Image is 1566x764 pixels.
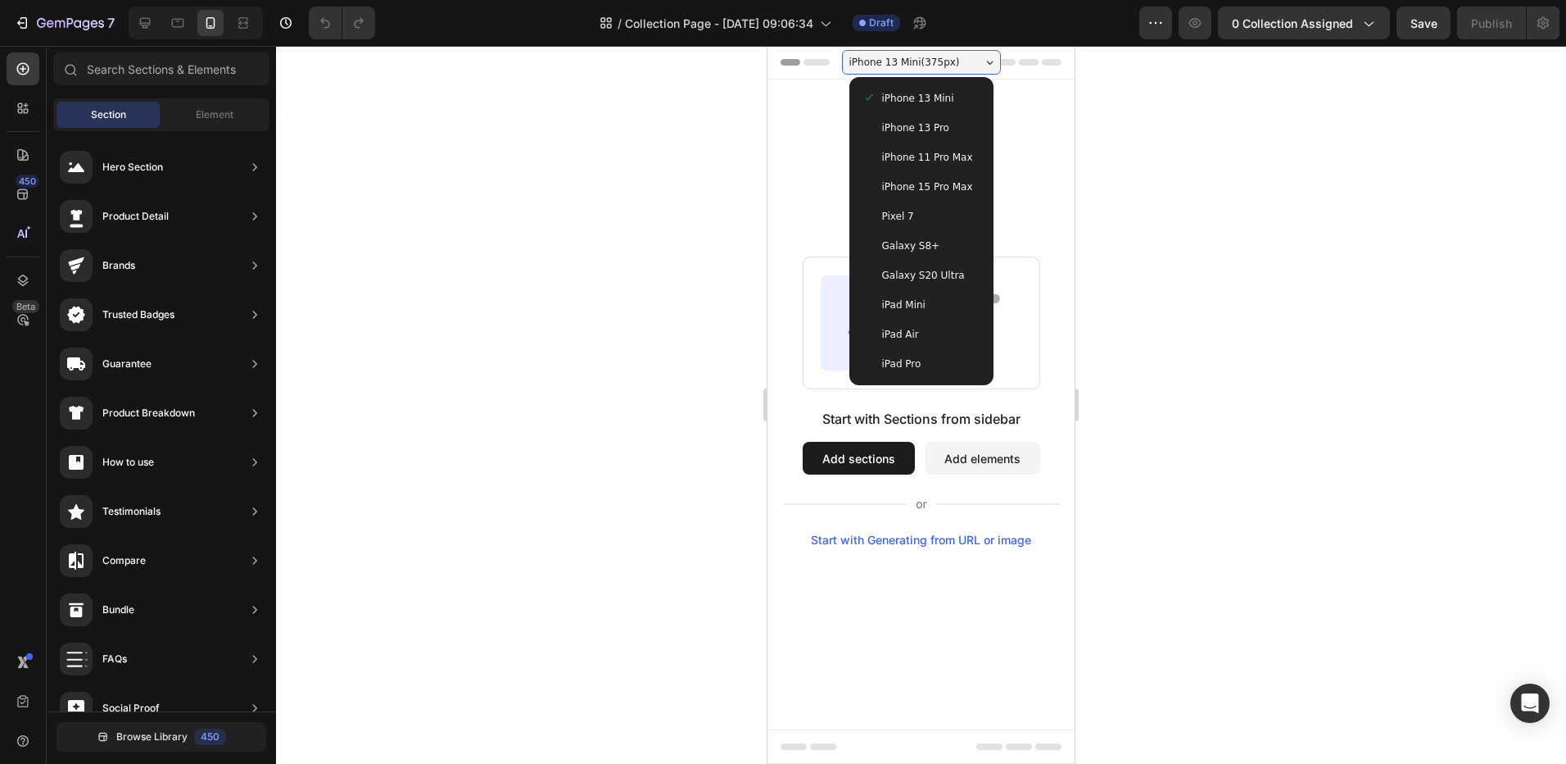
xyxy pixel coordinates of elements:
p: 7 [107,13,115,33]
div: Hero Section [102,159,163,175]
button: 0 collection assigned [1218,7,1390,39]
div: Product Detail [102,208,169,225]
div: Beta [12,300,39,313]
span: Save [1410,16,1437,30]
div: Social Proof [102,700,160,716]
span: / [618,15,622,32]
div: Brands [102,257,135,274]
div: Guarantee [102,356,152,372]
div: Trusted Badges [102,307,174,323]
div: Undo/Redo [309,7,375,39]
span: Draft [869,16,894,30]
span: 0 collection assigned [1232,15,1353,32]
div: FAQs [102,651,127,667]
div: 450 [194,729,226,745]
div: Product Breakdown [102,405,195,421]
span: Section [91,107,126,122]
div: Open Intercom Messenger [1510,684,1550,723]
div: Compare [102,553,146,569]
span: Collection Page - [DATE] 09:06:34 [625,15,813,32]
div: Testimonials [102,503,161,520]
iframe: Design area [767,46,1075,764]
span: Browse Library [116,730,188,744]
div: Publish [1471,15,1512,32]
div: 450 [16,175,39,188]
span: Element [196,107,233,122]
div: Bundle [102,602,134,618]
button: Browse Library450 [57,722,266,752]
button: Save [1396,7,1451,39]
input: Search Sections & Elements [53,52,269,85]
div: How to use [102,454,154,471]
button: 7 [7,7,122,39]
button: Publish [1457,7,1526,39]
